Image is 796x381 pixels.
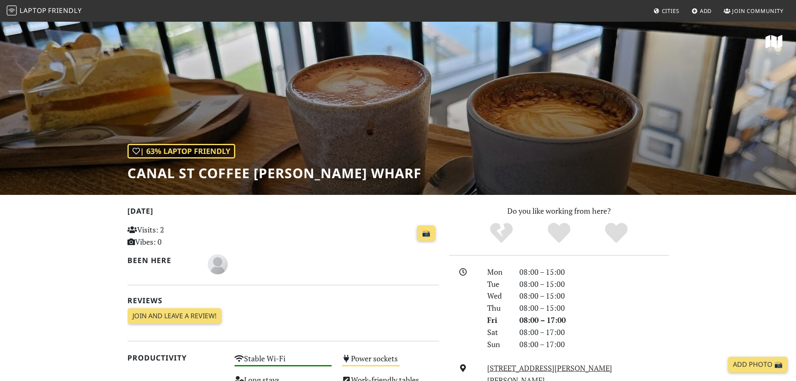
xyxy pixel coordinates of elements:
div: 08:00 – 17:00 [514,338,674,350]
div: Definitely! [587,222,645,245]
a: 📸 [417,225,435,241]
a: Add [688,3,715,18]
a: Join Community [720,3,787,18]
span: Add [700,7,712,15]
p: Visits: 2 Vibes: 0 [127,224,225,248]
div: No [473,222,530,245]
div: Sun [482,338,514,350]
div: Tue [482,278,514,290]
div: 08:00 – 15:00 [514,266,674,278]
div: Wed [482,290,514,302]
h2: Productivity [127,353,225,362]
div: Stable Wi-Fi [229,352,337,373]
span: Rhys Thomas [208,258,228,268]
div: | 63% Laptop Friendly [127,144,235,159]
div: 08:00 – 15:00 [514,302,674,314]
div: 08:00 – 17:00 [514,326,674,338]
div: 08:00 – 15:00 [514,290,674,302]
div: Thu [482,302,514,314]
img: LaptopFriendly [7,5,17,15]
div: 08:00 – 17:00 [514,314,674,326]
h2: [DATE] [127,207,439,219]
span: Friendly [48,6,81,15]
div: Sat [482,326,514,338]
span: Cities [662,7,679,15]
span: Laptop [20,6,47,15]
img: blank-535327c66bd565773addf3077783bbfce4b00ec00e9fd257753287c682c7fa38.png [208,254,228,274]
span: Join Community [732,7,783,15]
h2: Been here [127,256,198,265]
div: Power sockets [337,352,444,373]
h1: Canal St Coffee [PERSON_NAME] Wharf [127,165,422,181]
p: Do you like working from here? [449,205,669,217]
div: 08:00 – 15:00 [514,278,674,290]
div: Yes [530,222,588,245]
h2: Reviews [127,296,439,305]
a: Join and leave a review! [127,308,221,324]
a: LaptopFriendly LaptopFriendly [7,4,82,18]
div: Fri [482,314,514,326]
a: Cities [650,3,683,18]
a: Add Photo 📸 [728,357,788,373]
div: Mon [482,266,514,278]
